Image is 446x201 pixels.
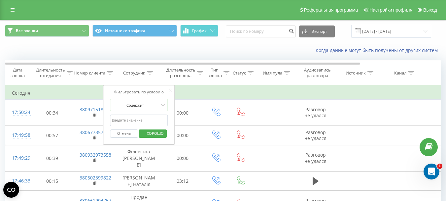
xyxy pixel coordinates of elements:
[46,178,58,184] font: 00:15
[263,70,282,76] font: Имя пула
[166,67,195,78] font: Длительность разговора
[117,131,131,136] font: Отмена
[312,28,327,34] font: Экспорт
[192,28,207,33] font: График
[11,67,25,78] font: Дата звонка
[80,175,111,181] a: 380502399822
[46,110,58,116] font: 00:34
[12,90,30,96] font: Сегодня
[12,132,30,138] font: 17:49:58
[438,164,441,168] font: 1
[233,70,246,76] font: Статус
[46,132,58,139] font: 00:57
[316,47,441,53] a: Когда данные могут быть получены от других систем
[105,28,145,33] font: Источники трафика
[12,177,30,184] font: 17:46:33
[304,106,326,119] font: Разговор не удался
[180,25,218,37] button: График
[114,89,164,95] font: Фильтровать по условию
[92,25,177,37] button: Источники трафика
[304,67,331,78] font: Аудиозапись разговора
[299,25,335,37] button: Экспорт
[304,7,358,13] font: Реферальная программа
[46,155,58,161] font: 00:39
[80,129,111,135] a: 380677357410
[3,182,19,198] button: Открыть виджет CMP
[122,175,155,187] font: [PERSON_NAME] Наталія
[424,164,439,179] iframe: Интерком-чат в режиме реального времени
[36,67,65,78] font: Длительность ожидания
[226,25,296,37] input: Поиск по номеру
[110,129,138,138] button: Отмена
[304,129,326,141] font: Разговор не удался
[394,70,406,76] font: Канал
[80,152,111,158] a: 380932973558
[177,178,189,184] font: 03:12
[74,70,105,76] font: Номер клиента
[316,47,438,53] font: Когда данные могут быть получены от других систем
[177,110,189,116] font: 00:00
[80,106,111,113] a: 380971518900
[423,7,437,13] font: Выход
[12,155,30,161] font: 17:49:29
[346,70,366,76] font: Источник
[304,152,326,164] font: Разговор не удался
[147,131,164,136] font: ХОРОШО
[122,148,155,168] font: Філевська [PERSON_NAME]
[177,155,189,161] font: 00:00
[123,70,145,76] font: Сотрудник
[110,115,168,126] input: Введите значение
[139,129,167,138] button: ХОРОШО
[16,28,38,33] font: Все звонки
[12,109,30,115] font: 17:50:24
[369,7,412,13] font: Настройки профиля
[177,132,189,139] font: 00:00
[208,67,222,78] font: Тип звонка
[5,25,89,37] button: Все звонки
